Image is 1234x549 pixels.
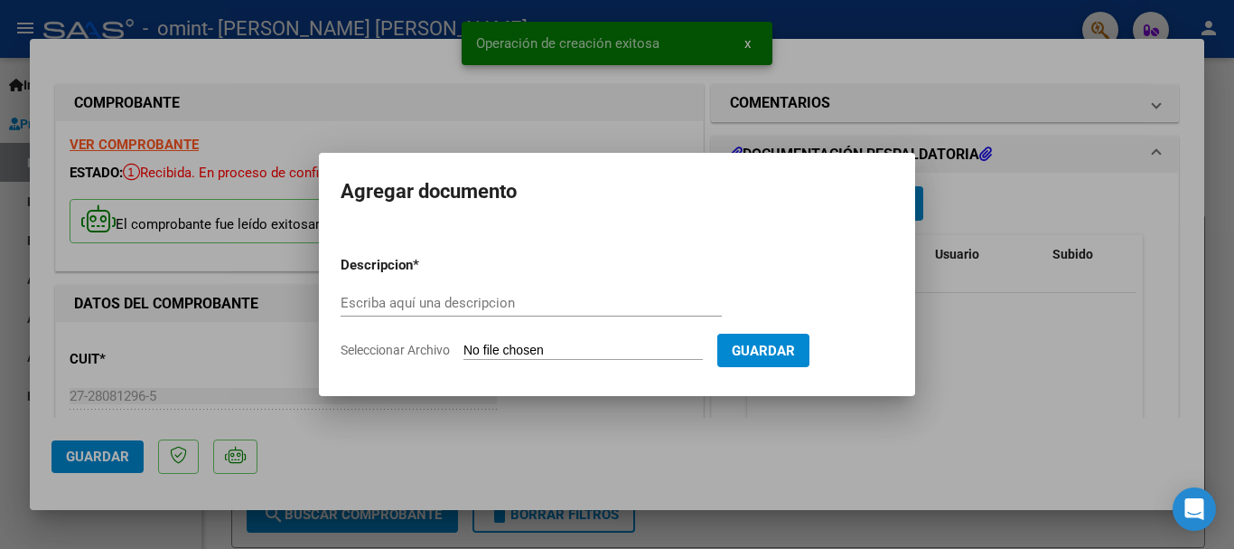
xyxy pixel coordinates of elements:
[732,343,795,359] span: Guardar
[341,343,450,357] span: Seleccionar Archivo
[1173,487,1216,531] div: Open Intercom Messenger
[341,255,507,276] p: Descripcion
[341,175,893,209] h2: Agregar documento
[717,334,809,367] button: Guardar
